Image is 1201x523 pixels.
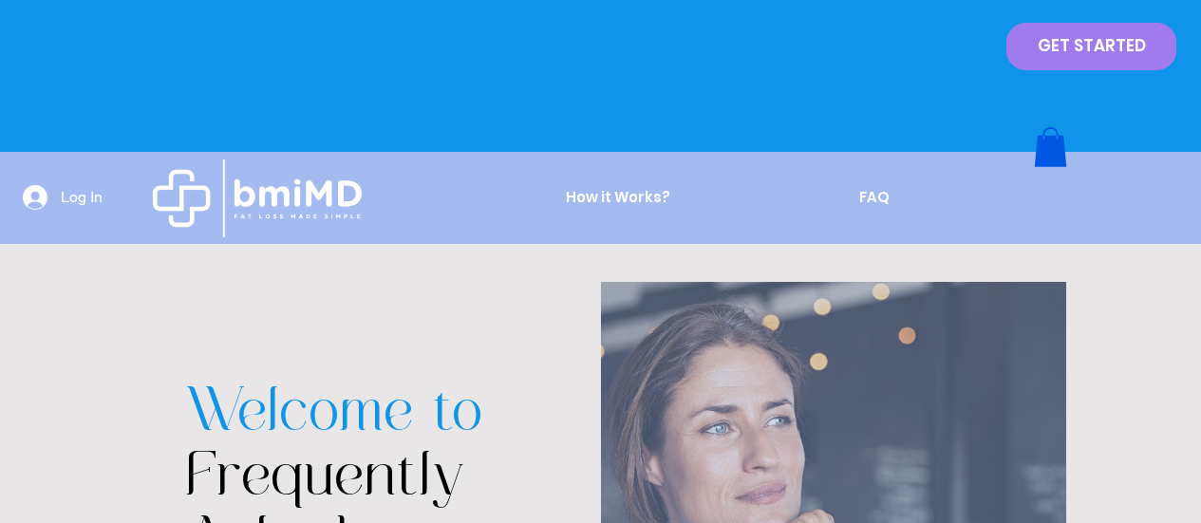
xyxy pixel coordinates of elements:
[54,187,109,208] span: Log In
[764,174,985,221] a: FAQ
[1006,23,1176,70] a: GET STARTED
[556,174,680,221] p: How it Works?
[850,174,899,221] p: FAQ
[472,174,764,221] a: How it Works?
[9,179,116,215] button: Log In
[185,382,482,435] span: Welcome to
[472,174,985,221] nav: Site
[1038,35,1146,58] span: GET STARTED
